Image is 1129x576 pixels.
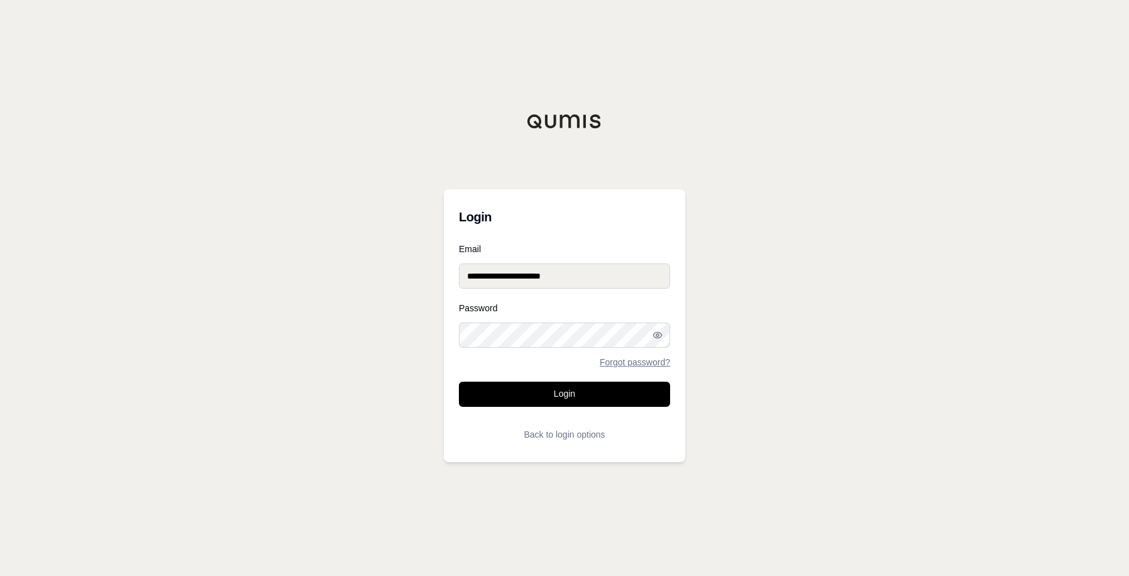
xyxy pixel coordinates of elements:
a: Forgot password? [600,358,670,367]
label: Email [459,245,670,253]
button: Back to login options [459,422,670,447]
img: Qumis [527,114,602,129]
label: Password [459,304,670,313]
h3: Login [459,204,670,230]
button: Login [459,382,670,407]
